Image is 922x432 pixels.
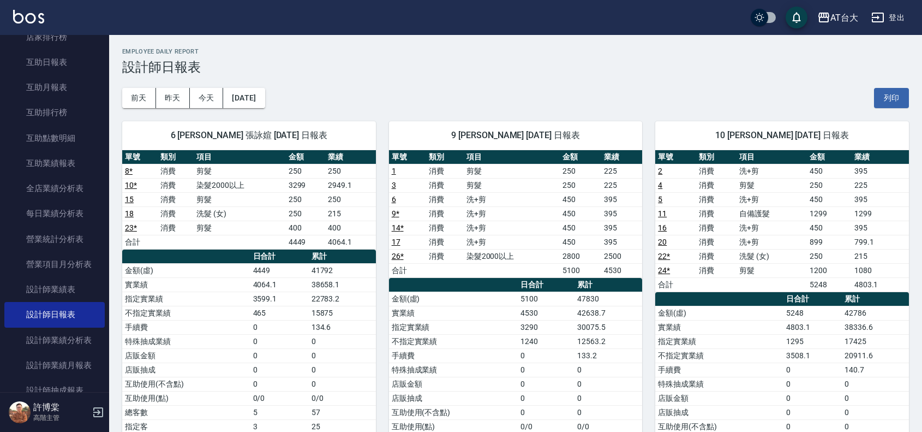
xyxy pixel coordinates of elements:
a: 6 [392,195,396,204]
td: 消費 [696,164,737,178]
th: 單號 [655,150,696,164]
td: 250 [286,192,325,206]
td: 消費 [158,221,193,235]
th: 金額 [286,150,325,164]
td: 450 [807,221,852,235]
td: 自備護髮 [737,206,807,221]
td: 合計 [655,277,696,292]
td: 450 [560,192,601,206]
th: 業績 [325,150,376,164]
td: 0 [518,391,574,405]
span: 9 [PERSON_NAME] [DATE] 日報表 [402,130,630,141]
a: 18 [125,209,134,218]
td: 實業績 [655,320,783,334]
td: 0 [574,377,642,391]
th: 日合計 [783,292,842,306]
a: 營業項目月分析表 [4,252,105,277]
td: 洗+剪 [737,164,807,178]
a: 5 [658,195,662,204]
td: 250 [325,164,376,178]
td: 395 [852,192,909,206]
td: 899 [807,235,852,249]
td: 消費 [426,249,464,263]
a: 互助點數明細 [4,126,105,151]
td: 20911.6 [842,348,909,363]
button: 列印 [874,88,909,108]
td: 4064.1 [250,277,309,292]
td: 剪髮 [194,164,286,178]
td: 消費 [696,221,737,235]
td: 0 [574,363,642,377]
td: 互助使用(不含點) [389,405,518,419]
td: 42638.7 [574,306,642,320]
h2: Employee Daily Report [122,48,909,55]
td: 剪髮 [737,263,807,277]
a: 4 [658,181,662,190]
a: 設計師業績分析表 [4,328,105,353]
td: 799.1 [852,235,909,249]
td: 1080 [852,263,909,277]
td: 225 [601,178,643,192]
a: 設計師日報表 [4,302,105,327]
td: 133.2 [574,348,642,363]
td: 0 [518,405,574,419]
td: 450 [560,221,601,235]
td: 合計 [122,235,158,249]
td: 1295 [783,334,842,348]
h5: 許博棠 [33,402,89,413]
td: 金額(虛) [122,263,250,277]
td: 0 [309,348,376,363]
th: 累計 [574,278,642,292]
td: 0 [518,348,574,363]
a: 15 [125,195,134,204]
td: 剪髮 [464,164,560,178]
img: Person [9,401,31,423]
a: 20 [658,238,667,246]
td: 店販抽成 [389,391,518,405]
td: 4449 [286,235,325,249]
a: 1 [392,167,396,175]
td: 互助使用(點) [122,391,250,405]
td: 0 [574,391,642,405]
td: 總客數 [122,405,250,419]
td: 金額(虛) [655,306,783,320]
td: 395 [852,164,909,178]
th: 單號 [122,150,158,164]
th: 日合計 [250,250,309,264]
td: 消費 [426,221,464,235]
th: 類別 [158,150,193,164]
img: Logo [13,10,44,23]
button: [DATE] [223,88,265,108]
th: 累計 [842,292,909,306]
td: 4530 [601,263,643,277]
td: 395 [601,192,643,206]
td: 0 [309,377,376,391]
td: 消費 [426,164,464,178]
td: 0 [783,391,842,405]
a: 17 [392,238,400,246]
td: 消費 [158,206,193,221]
table: a dense table [122,150,376,250]
td: 特殊抽成業績 [389,363,518,377]
h3: 設計師日報表 [122,60,909,75]
td: 1299 [852,206,909,221]
td: 洗+剪 [464,192,560,206]
a: 互助排行榜 [4,100,105,125]
td: 395 [601,206,643,221]
td: 手續費 [389,348,518,363]
td: 消費 [696,178,737,192]
td: 店販金額 [389,377,518,391]
td: 450 [807,164,852,178]
td: 0 [250,377,309,391]
td: 400 [286,221,325,235]
td: 消費 [696,263,737,277]
td: 剪髮 [194,192,286,206]
td: 染髮2000以上 [194,178,286,192]
td: 3290 [518,320,574,334]
button: 今天 [190,88,224,108]
td: 38336.6 [842,320,909,334]
a: 2 [658,167,662,175]
td: 0 [250,334,309,348]
td: 消費 [426,235,464,249]
td: 395 [601,221,643,235]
